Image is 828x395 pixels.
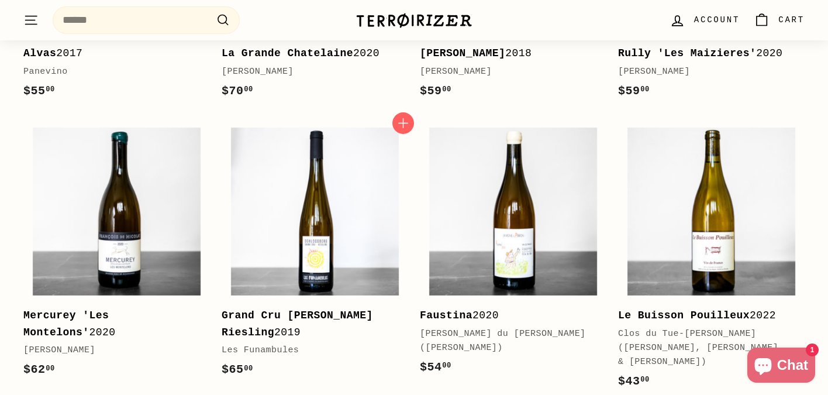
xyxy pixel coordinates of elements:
[222,47,353,59] b: La Grande Chatelaine
[420,45,595,62] div: 2018
[618,84,650,98] span: $59
[694,13,740,26] span: Account
[442,362,451,370] sup: 00
[420,65,595,79] div: [PERSON_NAME]
[618,310,750,321] b: Le Buisson Pouilleux
[23,118,210,391] a: Mercurey 'Les Montelons'2020[PERSON_NAME]
[618,47,756,59] b: Rully 'Les Maizieres'
[420,360,451,374] span: $54
[640,85,649,94] sup: 00
[23,65,198,79] div: Panevino
[23,45,198,62] div: 2017
[222,363,253,376] span: $65
[663,3,747,37] a: Account
[744,348,819,386] inbox-online-store-chat: Shopify online store chat
[23,310,109,338] b: Mercurey 'Les Montelons'
[46,85,54,94] sup: 00
[778,13,805,26] span: Cart
[222,344,396,358] div: Les Funambules
[420,310,472,321] b: Faustina
[618,307,793,324] div: 2022
[420,47,505,59] b: [PERSON_NAME]
[23,344,198,358] div: [PERSON_NAME]
[618,45,793,62] div: 2020
[618,327,793,369] div: Clos du Tue-[PERSON_NAME] ([PERSON_NAME], [PERSON_NAME], & [PERSON_NAME])
[222,84,253,98] span: $70
[23,363,55,376] span: $62
[222,65,396,79] div: [PERSON_NAME]
[23,47,56,59] b: Alvas
[420,307,595,324] div: 2020
[420,327,595,355] div: [PERSON_NAME] du [PERSON_NAME] ([PERSON_NAME])
[442,85,451,94] sup: 00
[46,365,54,373] sup: 00
[222,307,396,341] div: 2019
[420,84,451,98] span: $59
[747,3,812,37] a: Cart
[23,307,198,341] div: 2020
[244,365,253,373] sup: 00
[244,85,253,94] sup: 00
[618,375,650,388] span: $43
[222,45,396,62] div: 2020
[618,65,793,79] div: [PERSON_NAME]
[420,118,606,389] a: Faustina2020[PERSON_NAME] du [PERSON_NAME] ([PERSON_NAME])
[640,376,649,384] sup: 00
[222,118,408,391] a: Grand Cru [PERSON_NAME] Riesling2019Les Funambules
[23,84,55,98] span: $55
[222,310,373,338] b: Grand Cru [PERSON_NAME] Riesling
